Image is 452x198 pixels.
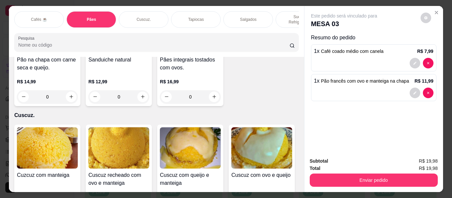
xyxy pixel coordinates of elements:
button: decrease-product-quantity [423,88,433,98]
p: MESA 03 [311,19,377,28]
button: decrease-product-quantity [423,58,433,68]
img: product-image [88,127,149,169]
button: decrease-product-quantity [410,58,420,68]
button: Close [431,7,442,18]
p: R$ 12,99 [88,78,149,85]
img: product-image [160,127,221,169]
button: decrease-product-quantity [410,88,420,98]
img: product-image [231,127,292,169]
button: decrease-product-quantity [90,92,100,102]
p: R$ 16,99 [160,78,221,85]
button: increase-product-quantity [137,92,148,102]
p: Cafés ☕ [31,17,47,22]
h4: Cuscuz recheado com ovo e manteiga [88,171,149,187]
label: Pesquisa [18,35,37,41]
p: Resumo do pedido [311,34,436,42]
p: Salgados [240,17,256,22]
span: R$ 19,98 [419,157,438,165]
p: R$ 14,99 [17,78,78,85]
button: Enviar pedido [310,174,438,187]
p: Tapiocas [188,17,204,22]
p: 1 x [314,77,409,85]
p: Cuscuz. [14,111,298,119]
h4: Sanduiche natural [88,56,149,64]
span: Pão francês com ovo e manteiga na chapa [321,78,409,84]
p: Este pedido será vinculado para [311,13,377,19]
p: R$ 11,99 [415,78,433,84]
strong: Total [310,166,320,171]
h4: Pães integrais tostados com ovos. [160,56,221,72]
p: R$ 7,99 [417,48,433,55]
button: decrease-product-quantity [161,92,172,102]
input: Pesquisa [18,42,290,48]
p: 1 x [314,47,384,55]
button: increase-product-quantity [209,92,219,102]
h4: Cuzcuz com manteiga [17,171,78,179]
h4: Cuscuz com ovo e queijo [231,171,292,179]
h4: Cuscuz com queijo e manteiga [160,171,221,187]
button: decrease-product-quantity [18,92,29,102]
p: Sucos e Refrigerantes [281,14,320,25]
p: Cuscuz. [137,17,151,22]
span: R$ 19,98 [419,165,438,172]
img: product-image [17,127,78,169]
h4: Pão na chapa com carne seca e queijo. [17,56,78,72]
button: increase-product-quantity [66,92,76,102]
strong: Subtotal [310,158,328,164]
p: Pães [87,17,96,22]
span: Café coado médio com canela [321,49,384,54]
button: decrease-product-quantity [421,13,431,23]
